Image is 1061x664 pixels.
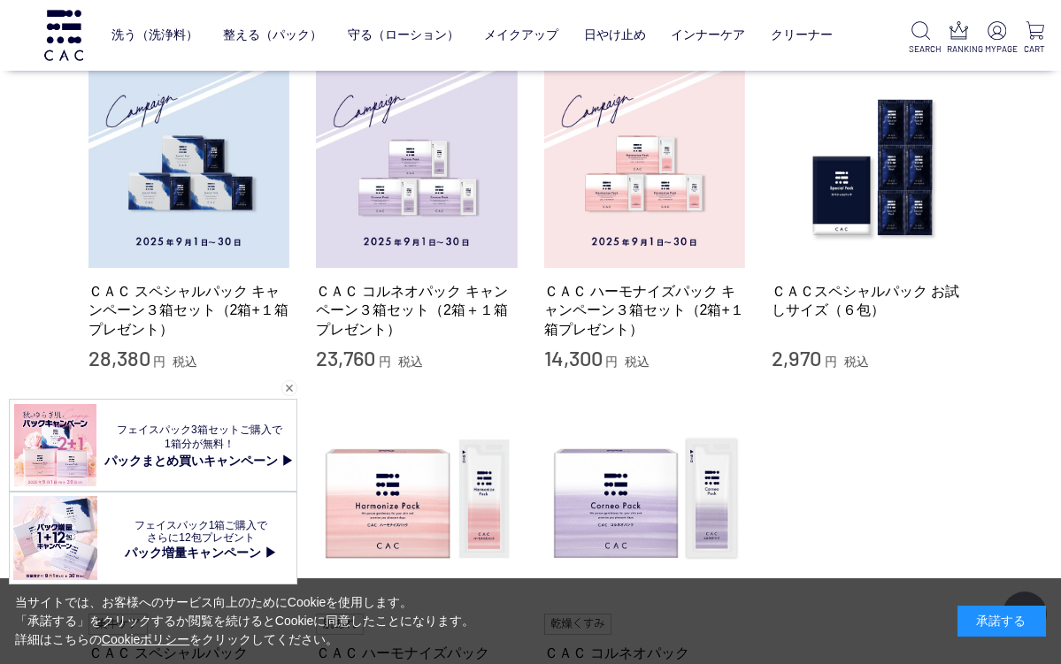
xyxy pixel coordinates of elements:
[909,42,933,56] p: SEARCH
[102,632,190,646] a: Cookieポリシー
[957,606,1046,637] div: 承諾する
[625,355,650,369] span: 税込
[605,355,618,369] span: 円
[584,14,646,56] a: 日やけ止め
[544,67,746,269] img: ＣＡＣ ハーモナイズパック キャンペーン３箱セット（2箱+１箱プレゼント）
[484,14,558,56] a: メイクアップ
[316,399,518,600] img: ＣＡＣ ハーモナイズパック
[985,21,1009,56] a: MYPAGE
[772,282,973,320] a: ＣＡＣスペシャルパック お試しサイズ（６包）
[985,42,1009,56] p: MYPAGE
[379,355,391,369] span: 円
[1023,42,1047,56] p: CART
[398,355,423,369] span: 税込
[947,21,971,56] a: RANKING
[544,282,746,339] a: ＣＡＣ ハーモナイズパック キャンペーン３箱セット（2箱+１箱プレゼント）
[316,282,518,339] a: ＣＡＣ コルネオパック キャンペーン３箱セット（2箱＋１箱プレゼント）
[825,355,837,369] span: 円
[173,355,197,369] span: 税込
[671,14,745,56] a: インナーケア
[544,345,603,370] span: 14,300
[772,345,821,370] span: 2,970
[153,355,165,369] span: 円
[909,21,933,56] a: SEARCH
[947,42,971,56] p: RANKING
[111,14,198,56] a: 洗う（洗浄料）
[88,67,290,269] img: ＣＡＣ スペシャルパック キャンペーン３箱セット（2箱+１箱プレゼント）
[1023,21,1047,56] a: CART
[316,67,518,269] img: ＣＡＣ コルネオパック キャンペーン３箱セット（2箱＋１箱プレゼント）
[771,14,833,56] a: クリーナー
[844,355,869,369] span: 税込
[15,593,475,649] div: 当サイトでは、お客様へのサービス向上のためにCookieを使用します。 「承諾する」をクリックするか閲覧を続けるとCookieに同意したことになります。 詳細はこちらの をクリックしてください。
[348,14,459,56] a: 守る（ローション）
[316,345,375,370] span: 23,760
[544,399,746,600] img: ＣＡＣ コルネオパック
[772,67,973,269] img: ＣＡＣスペシャルパック お試しサイズ（６包）
[88,282,290,339] a: ＣＡＣ スペシャルパック キャンペーン３箱セット（2箱+１箱プレゼント）
[42,10,86,60] img: logo
[88,345,150,370] span: 28,380
[223,14,322,56] a: 整える（パック）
